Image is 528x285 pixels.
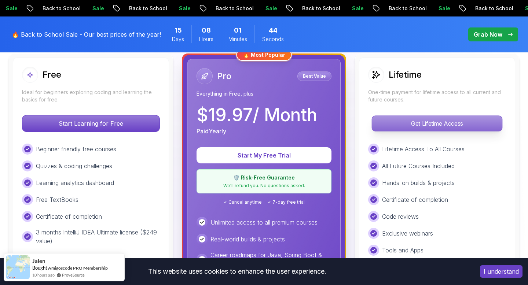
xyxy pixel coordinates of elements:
[416,5,439,12] p: Sale
[452,5,502,12] p: Back to School
[210,235,285,244] p: Real-world builds & projects
[224,199,262,205] span: ✓ Cancel anytime
[228,36,247,43] span: Minutes
[389,69,422,81] h2: Lifetime
[193,5,243,12] p: Back to School
[5,263,469,280] div: This website uses cookies to enhance the user experience.
[502,5,526,12] p: Sale
[197,147,331,163] button: Start My Free Trial
[201,183,327,189] p: We'll refund you. No questions asked.
[32,258,45,264] span: Jalen
[382,162,455,170] p: All Future Courses Included
[36,145,116,153] p: Beginner friendly free courses
[197,127,226,136] p: Paid Yearly
[20,5,70,12] p: Back to School
[269,25,278,36] span: 44 Seconds
[382,212,419,221] p: Code reviews
[268,199,305,205] span: ✓ 7-day free trial
[62,272,85,278] a: ProveSource
[36,228,160,245] p: 3 months IntelliJ IDEA Ultimate license ($249 value)
[197,152,331,159] a: Start My Free Trial
[106,5,156,12] p: Back to School
[22,115,160,132] button: Start Learning for Free
[70,5,93,12] p: Sale
[36,178,114,187] p: Learning analytics dashboard
[205,151,323,160] p: Start My Free Trial
[197,106,317,124] p: $ 19.97 / Month
[202,25,211,36] span: 8 Hours
[32,265,47,271] span: Bought
[243,5,266,12] p: Sale
[262,36,284,43] span: Seconds
[371,115,502,132] button: Get Lifetime Access
[382,229,433,238] p: Exclusive webinars
[329,5,353,12] p: Sale
[210,251,331,268] p: Career roadmaps for Java, Spring Boot & DevOps
[43,69,61,81] h2: Free
[22,120,160,127] a: Start Learning for Free
[480,265,522,278] button: Accept cookies
[382,178,455,187] p: Hands-on builds & projects
[366,5,416,12] p: Back to School
[210,218,318,227] p: Unlimited access to all premium courses
[298,73,330,80] p: Best Value
[474,30,502,39] p: Grab Now
[382,246,423,255] p: Tools and Apps
[382,195,448,204] p: Certificate of completion
[197,90,331,97] p: Everything in Free, plus
[12,30,161,39] p: 🔥 Back to School Sale - Our best prices of the year!
[175,25,182,36] span: 15 Days
[368,120,506,127] a: Get Lifetime Access
[368,89,506,103] p: One-time payment for lifetime access to all current and future courses.
[156,5,180,12] p: Sale
[172,36,184,43] span: Days
[372,116,502,131] p: Get Lifetime Access
[199,36,213,43] span: Hours
[22,89,160,103] p: Ideal for beginners exploring coding and learning the basics for free.
[22,115,159,132] p: Start Learning for Free
[234,25,242,36] span: 1 Minutes
[48,265,108,271] a: Amigoscode PRO Membership
[201,174,327,181] p: 🛡️ Risk-Free Guarantee
[6,255,30,279] img: provesource social proof notification image
[36,195,78,204] p: Free TextBooks
[36,162,112,170] p: Quizzes & coding challenges
[36,212,102,221] p: Certificate of completion
[217,70,231,82] h2: Pro
[32,272,55,278] span: 10 hours ago
[382,145,465,153] p: Lifetime Access To All Courses
[279,5,329,12] p: Back to School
